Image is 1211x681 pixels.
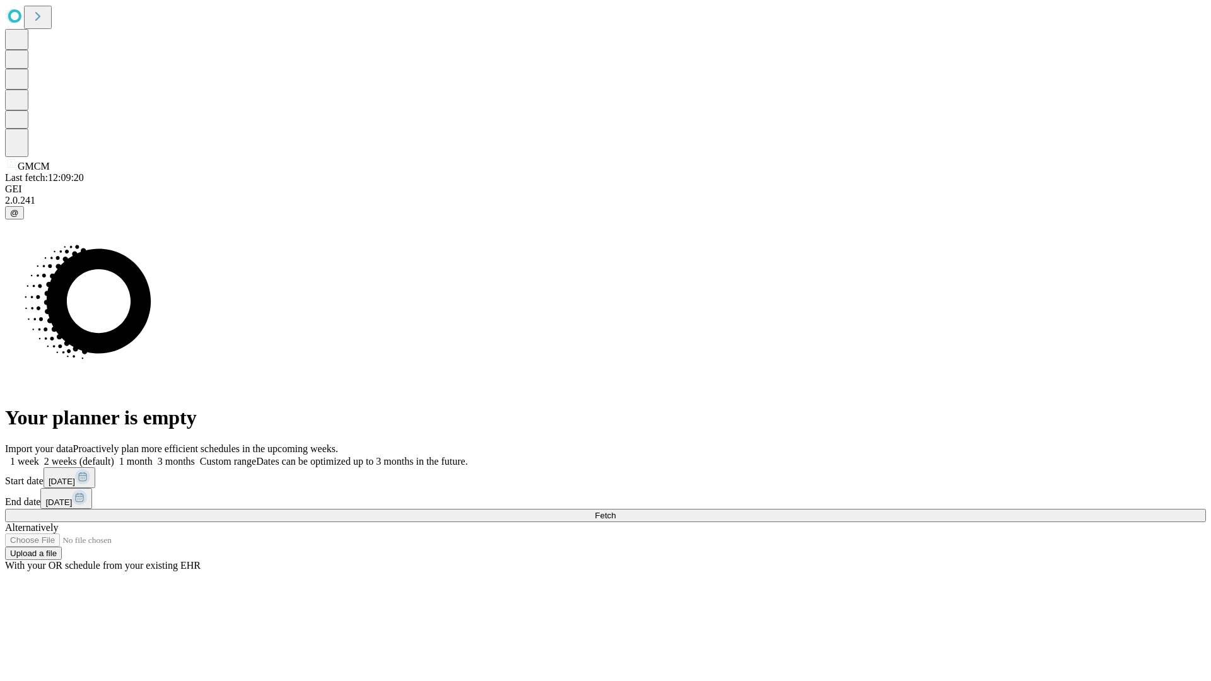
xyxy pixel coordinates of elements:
[158,456,195,467] span: 3 months
[5,206,24,219] button: @
[5,522,58,533] span: Alternatively
[5,172,84,183] span: Last fetch: 12:09:20
[5,467,1206,488] div: Start date
[5,195,1206,206] div: 2.0.241
[595,511,616,520] span: Fetch
[44,467,95,488] button: [DATE]
[18,161,50,172] span: GMCM
[5,488,1206,509] div: End date
[10,208,19,218] span: @
[40,488,92,509] button: [DATE]
[5,547,62,560] button: Upload a file
[45,498,72,507] span: [DATE]
[5,183,1206,195] div: GEI
[10,456,39,467] span: 1 week
[73,443,338,454] span: Proactively plan more efficient schedules in the upcoming weeks.
[44,456,114,467] span: 2 weeks (default)
[5,406,1206,429] h1: Your planner is empty
[200,456,256,467] span: Custom range
[5,509,1206,522] button: Fetch
[5,560,201,571] span: With your OR schedule from your existing EHR
[256,456,467,467] span: Dates can be optimized up to 3 months in the future.
[5,443,73,454] span: Import your data
[49,477,75,486] span: [DATE]
[119,456,153,467] span: 1 month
